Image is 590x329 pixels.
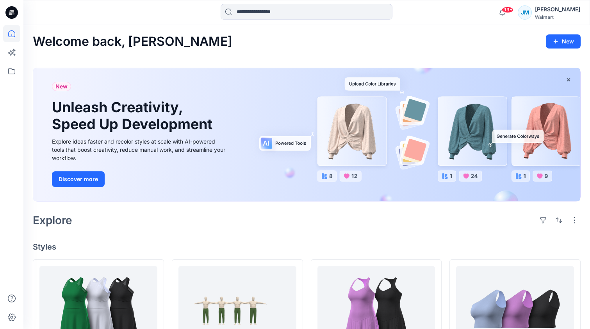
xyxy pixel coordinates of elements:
h2: Welcome back, [PERSON_NAME] [33,34,232,49]
div: Walmart [535,14,580,20]
a: Discover more [52,171,228,187]
div: Explore ideas faster and recolor styles at scale with AI-powered tools that boost creativity, red... [52,137,228,162]
span: New [55,82,68,91]
h4: Styles [33,242,581,252]
h2: Explore [33,214,72,227]
h1: Unleash Creativity, Speed Up Development [52,99,216,133]
div: JM [518,5,532,20]
div: [PERSON_NAME] [535,5,580,14]
button: Discover more [52,171,105,187]
button: New [546,34,581,49]
span: 99+ [502,7,513,13]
